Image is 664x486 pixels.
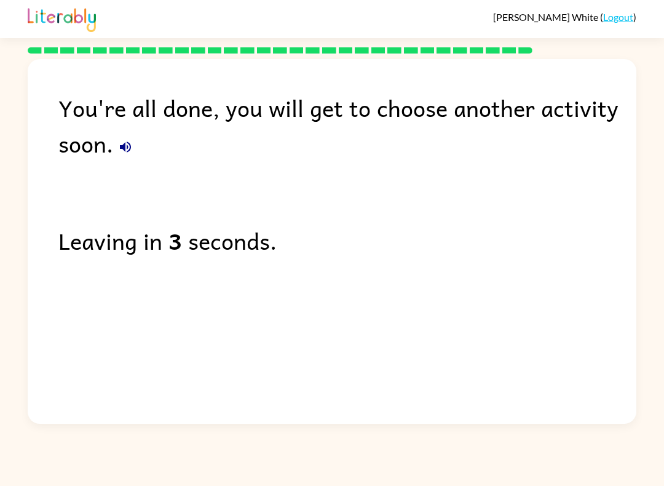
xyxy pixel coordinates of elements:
a: Logout [603,11,633,23]
div: You're all done, you will get to choose another activity soon. [58,90,636,161]
span: [PERSON_NAME] White [493,11,600,23]
div: ( ) [493,11,636,23]
div: Leaving in seconds. [58,223,636,258]
b: 3 [168,223,182,258]
img: Literably [28,5,96,32]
